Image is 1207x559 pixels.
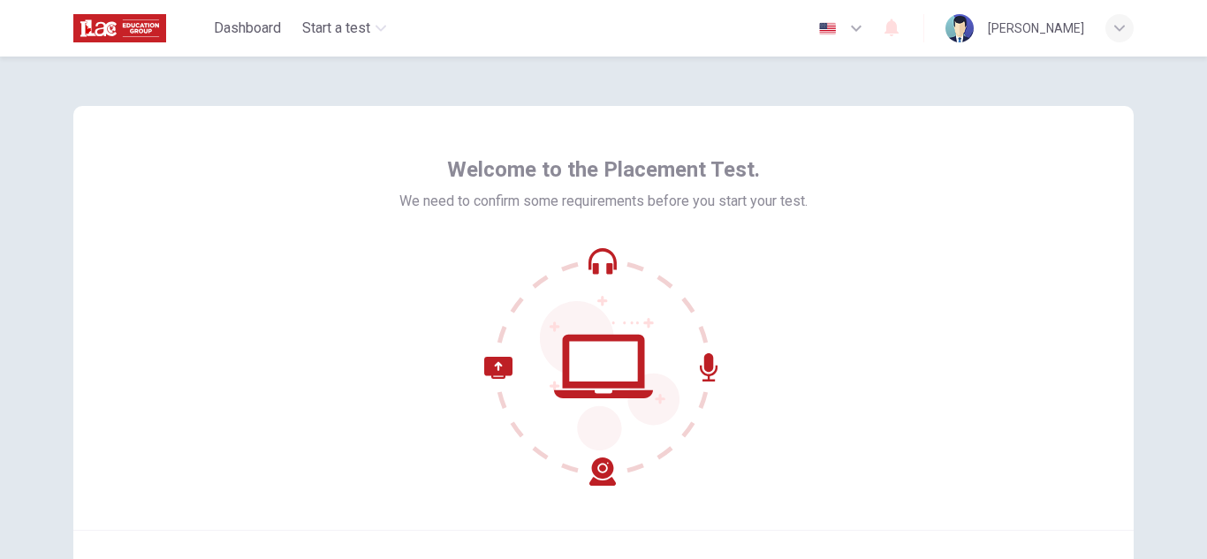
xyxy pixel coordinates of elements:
img: Profile picture [945,14,974,42]
span: Start a test [302,18,370,39]
button: Dashboard [207,12,288,44]
span: Welcome to the Placement Test. [447,155,760,184]
span: Dashboard [214,18,281,39]
div: [PERSON_NAME] [988,18,1084,39]
span: We need to confirm some requirements before you start your test. [399,191,808,212]
img: en [816,22,839,35]
button: Start a test [295,12,393,44]
img: ILAC logo [73,11,166,46]
a: ILAC logo [73,11,207,46]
